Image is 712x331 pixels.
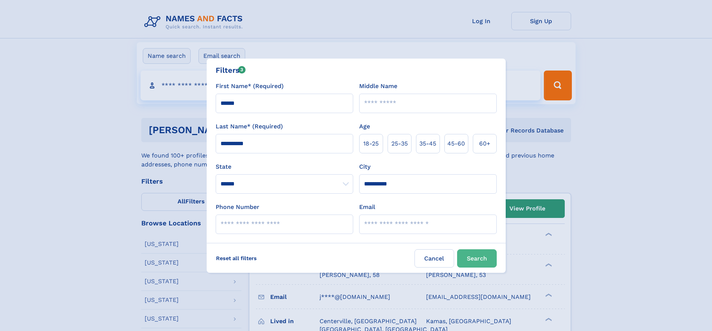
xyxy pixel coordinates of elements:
[447,139,465,148] span: 45‑60
[391,139,408,148] span: 25‑35
[363,139,379,148] span: 18‑25
[216,82,284,91] label: First Name* (Required)
[359,122,370,131] label: Age
[211,249,262,267] label: Reset all filters
[216,162,353,171] label: State
[479,139,490,148] span: 60+
[359,162,370,171] label: City
[216,203,259,212] label: Phone Number
[216,65,246,76] div: Filters
[216,122,283,131] label: Last Name* (Required)
[414,249,454,268] label: Cancel
[359,82,397,91] label: Middle Name
[419,139,436,148] span: 35‑45
[457,249,497,268] button: Search
[359,203,375,212] label: Email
